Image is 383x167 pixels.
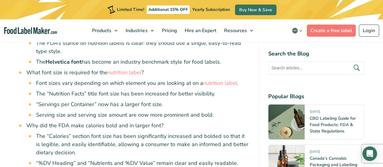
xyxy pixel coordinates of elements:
[235,5,276,15] a: Buy Now & Save
[26,68,249,119] li: What font size is required for the ?
[36,132,249,157] li: The “Calories” section font size has been significantly increased and bolded so that it is legibl...
[45,58,82,65] strong: Helvetica font
[192,7,230,12] span: Yearly Subscription
[36,39,249,55] li: The FDA’s stance on nutrition labels is clear: they should use a single, easy-to-read type style.
[88,19,121,42] a: Products
[147,5,190,14] span: Additional 15% OFF
[183,27,217,34] span: Hire an Expert
[26,28,249,66] li: What font should you use on your nutrition facts label?
[268,92,364,101] h4: Popular Blogs
[36,58,249,66] li: The has become an industry benchmark style for food labels.
[107,69,141,76] a: nutrition label
[220,19,256,42] a: Resources
[158,19,179,42] a: Pricing
[90,27,112,34] span: Products
[36,90,249,98] li: The “Nutrition Facts” title font size has been increased for better visibility.
[310,115,356,134] a: CBD Labeling Guide for Food Products: FDA & State Regulations
[160,27,177,34] span: Pricing
[310,149,320,156] span: [DATE]
[310,109,320,116] span: [DATE]
[203,79,237,87] a: nutrition label
[122,19,157,42] a: Industries
[362,146,377,161] div: Open Intercom Messenger
[36,100,249,109] li: “Servings per Container” now has a larger font size.
[359,25,379,37] a: Login
[181,19,219,42] a: Hire an Expert
[307,25,356,37] a: Create a free label
[36,111,249,119] li: Serving size and serving size amount are now more prominent and bold.
[222,27,247,34] span: Resources
[36,79,249,87] li: Font sizes vary depending on which element you are looking at on a .
[117,7,144,12] span: Limited Time!
[268,50,364,58] h4: Search the Blog
[268,62,364,74] input: Search articles...
[124,27,148,34] span: Industries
